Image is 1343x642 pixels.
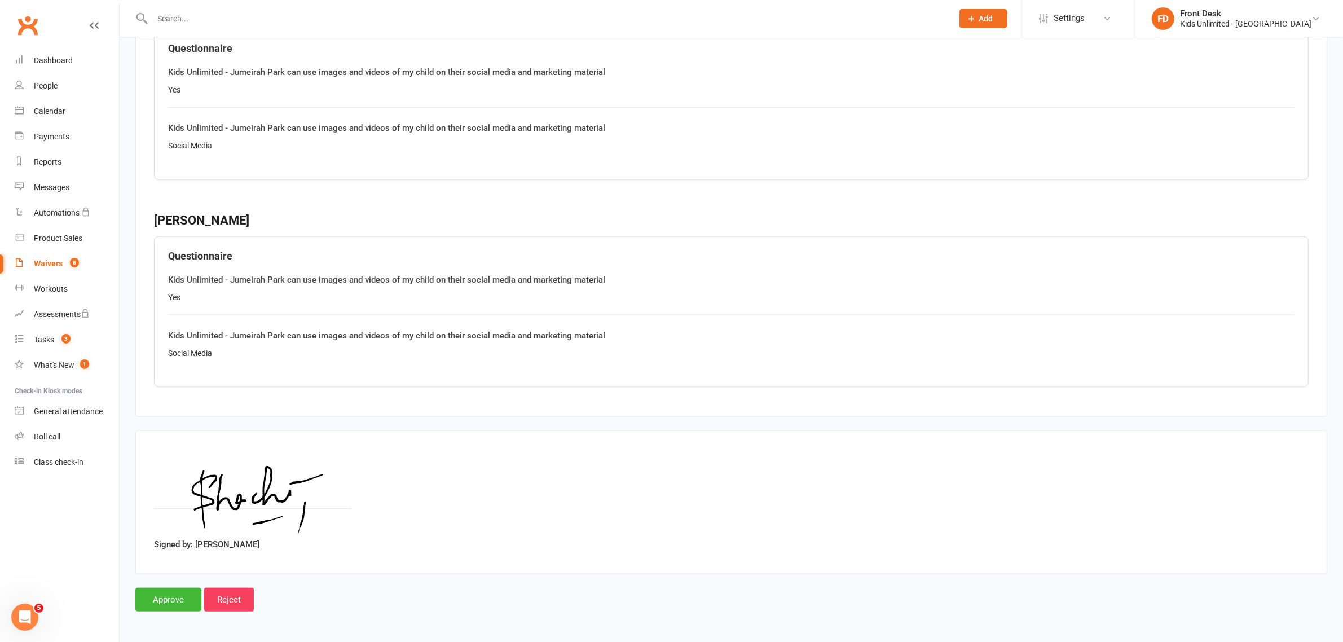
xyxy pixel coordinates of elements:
[15,276,119,302] a: Workouts
[979,14,993,23] span: Add
[15,200,119,226] a: Automations
[149,11,945,27] input: Search...
[135,588,201,612] input: Approve
[34,56,73,65] div: Dashboard
[1054,6,1085,31] span: Settings
[34,132,69,141] div: Payments
[154,538,259,551] label: Signed by: [PERSON_NAME]
[61,334,71,344] span: 3
[15,399,119,424] a: General attendance kiosk mode
[34,284,68,293] div: Workouts
[15,251,119,276] a: Waivers 8
[204,588,254,612] input: Reject
[34,360,74,370] div: What's New
[154,214,1309,227] h3: [PERSON_NAME]
[34,407,103,416] div: General attendance
[168,291,1294,304] div: Yes
[168,329,1294,342] div: Kids Unlimited - Jumeirah Park can use images and videos of my child on their social media and ma...
[168,273,1294,287] div: Kids Unlimited - Jumeirah Park can use images and videos of my child on their social media and ma...
[34,604,43,613] span: 5
[15,124,119,149] a: Payments
[34,234,82,243] div: Product Sales
[80,359,89,369] span: 1
[168,139,1294,152] div: Social Media
[34,310,90,319] div: Assessments
[34,183,69,192] div: Messages
[15,226,119,251] a: Product Sales
[168,83,1294,96] div: Yes
[15,48,119,73] a: Dashboard
[168,43,1294,54] h4: Questionnaire
[168,121,1294,135] div: Kids Unlimited - Jumeirah Park can use images and videos of my child on their social media and ma...
[15,353,119,378] a: What's New1
[15,175,119,200] a: Messages
[15,73,119,99] a: People
[168,347,1294,359] div: Social Media
[168,250,1294,262] h4: Questionnaire
[70,258,79,267] span: 8
[34,107,65,116] div: Calendar
[1180,8,1311,19] div: Front Desk
[11,604,38,631] iframe: Intercom live chat
[34,458,83,467] div: Class check-in
[15,450,119,475] a: Class kiosk mode
[34,208,80,217] div: Automations
[34,259,63,268] div: Waivers
[34,432,60,441] div: Roll call
[34,335,54,344] div: Tasks
[959,9,1007,28] button: Add
[15,149,119,175] a: Reports
[15,327,119,353] a: Tasks 3
[14,11,42,39] a: Clubworx
[1152,7,1174,30] div: FD
[34,81,58,90] div: People
[15,302,119,327] a: Assessments
[154,449,351,534] img: image1757665241.png
[168,65,1294,79] div: Kids Unlimited - Jumeirah Park can use images and videos of my child on their social media and ma...
[15,99,119,124] a: Calendar
[34,157,61,166] div: Reports
[1180,19,1311,29] div: Kids Unlimited - [GEOGRAPHIC_DATA]
[15,424,119,450] a: Roll call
